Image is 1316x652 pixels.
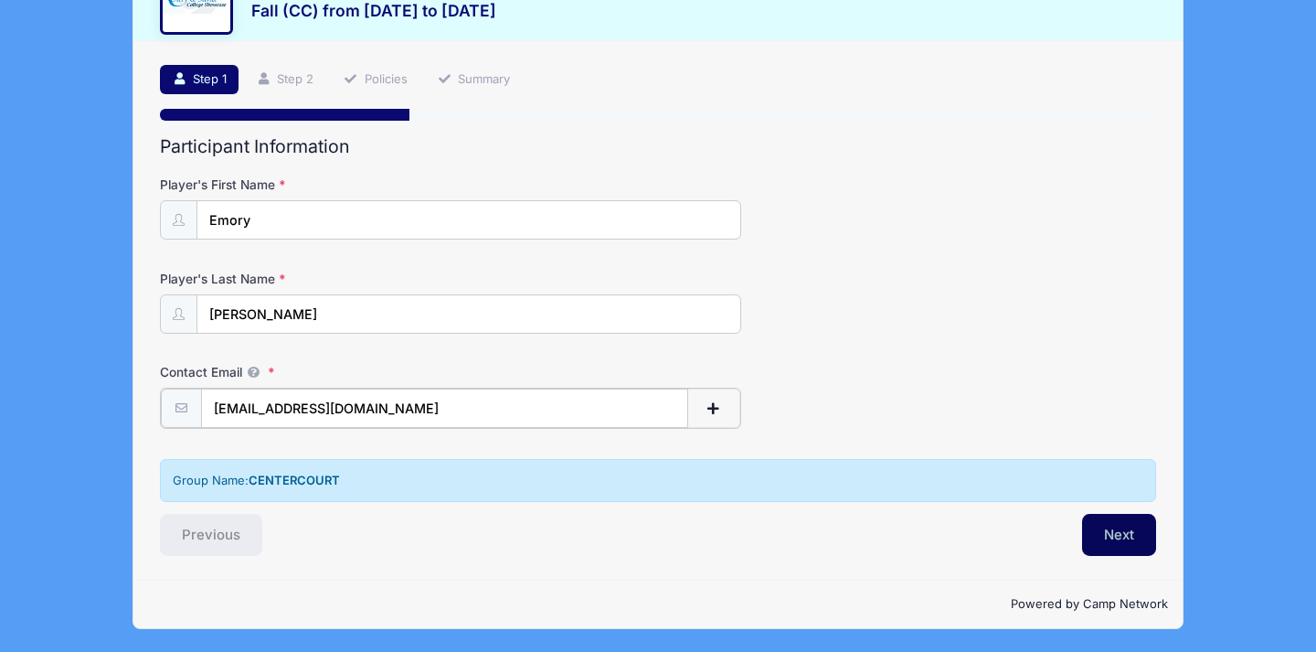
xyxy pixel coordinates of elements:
label: Player's First Name [160,176,492,194]
div: Group Name: [160,459,1156,503]
a: Step 1 [160,65,239,95]
label: Contact Email [160,363,492,381]
h3: Fall (CC) from [DATE] to [DATE] [251,1,496,20]
a: Policies [332,65,419,95]
label: Player's Last Name [160,270,492,288]
input: Player's First Name [196,200,741,240]
h2: Participant Information [160,136,1156,157]
input: email@email.com [201,389,688,428]
a: Step 2 [245,65,326,95]
button: Next [1082,514,1156,556]
p: Powered by Camp Network [148,595,1168,614]
strong: CENTERCOURT [249,473,340,487]
a: Summary [425,65,522,95]
input: Player's Last Name [196,294,741,334]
